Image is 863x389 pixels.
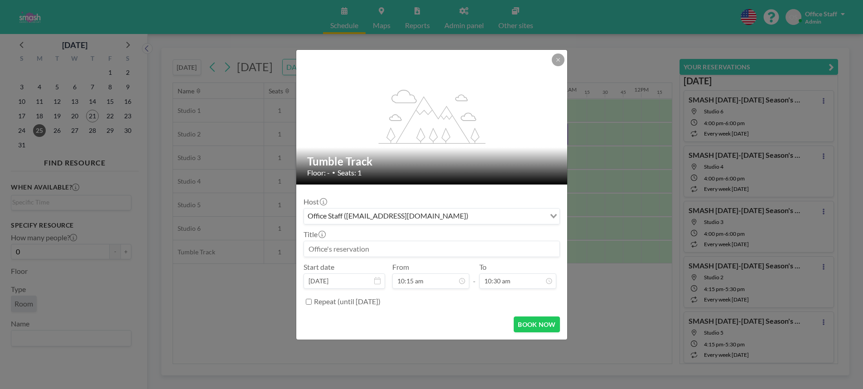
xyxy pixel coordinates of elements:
label: Repeat (until [DATE]) [314,297,381,306]
div: Search for option [304,209,559,224]
label: From [392,263,409,272]
span: - [473,266,476,286]
span: • [332,169,335,176]
g: flex-grow: 1.2; [378,89,485,143]
input: Search for option [471,210,545,222]
label: To [479,263,487,272]
h2: Tumble Track [307,155,557,168]
span: Office Staff ([EMAIL_ADDRESS][DOMAIN_NAME]) [306,210,470,222]
input: Office's reservation [304,241,559,257]
span: Seats: 1 [337,168,362,177]
label: Host [304,197,326,206]
button: BOOK NOW [514,316,559,332]
label: Start date [304,263,334,272]
label: Title [304,230,325,239]
span: Floor: - [307,168,330,177]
